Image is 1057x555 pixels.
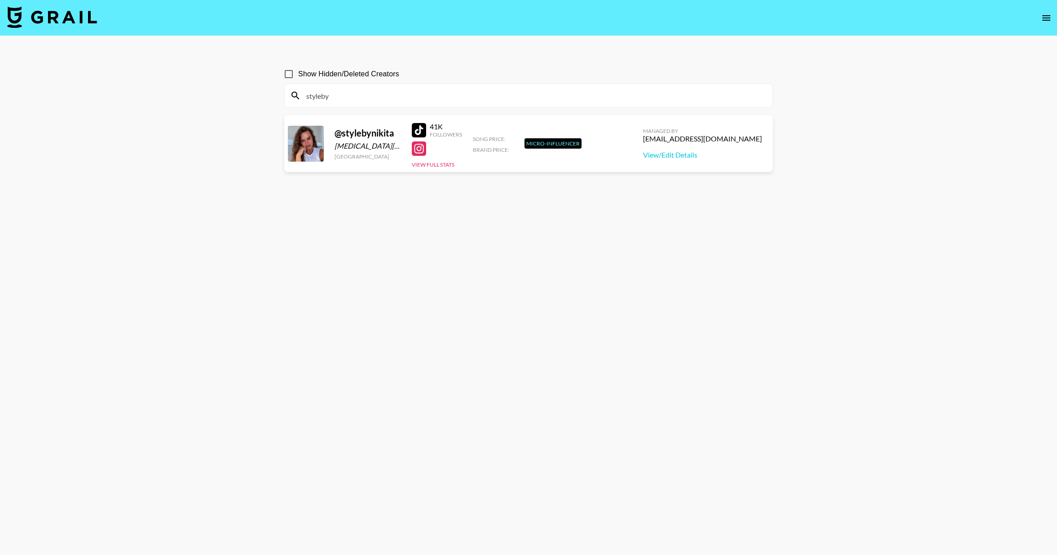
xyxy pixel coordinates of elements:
div: @ stylebynikita [335,128,401,139]
input: Search by User Name [301,88,767,103]
div: 41K [430,122,462,131]
div: Managed By [643,128,762,134]
button: open drawer [1037,9,1055,27]
span: Brand Price: [473,146,509,153]
div: [MEDICAL_DATA][PERSON_NAME] [335,141,401,150]
button: View Full Stats [412,161,454,168]
div: [EMAIL_ADDRESS][DOMAIN_NAME] [643,134,762,143]
span: Show Hidden/Deleted Creators [298,69,399,79]
img: Grail Talent [7,6,97,28]
div: Followers [430,131,462,138]
div: [GEOGRAPHIC_DATA] [335,153,401,160]
span: Song Price: [473,136,506,142]
a: View/Edit Details [643,150,762,159]
div: Micro-Influencer [524,138,581,149]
